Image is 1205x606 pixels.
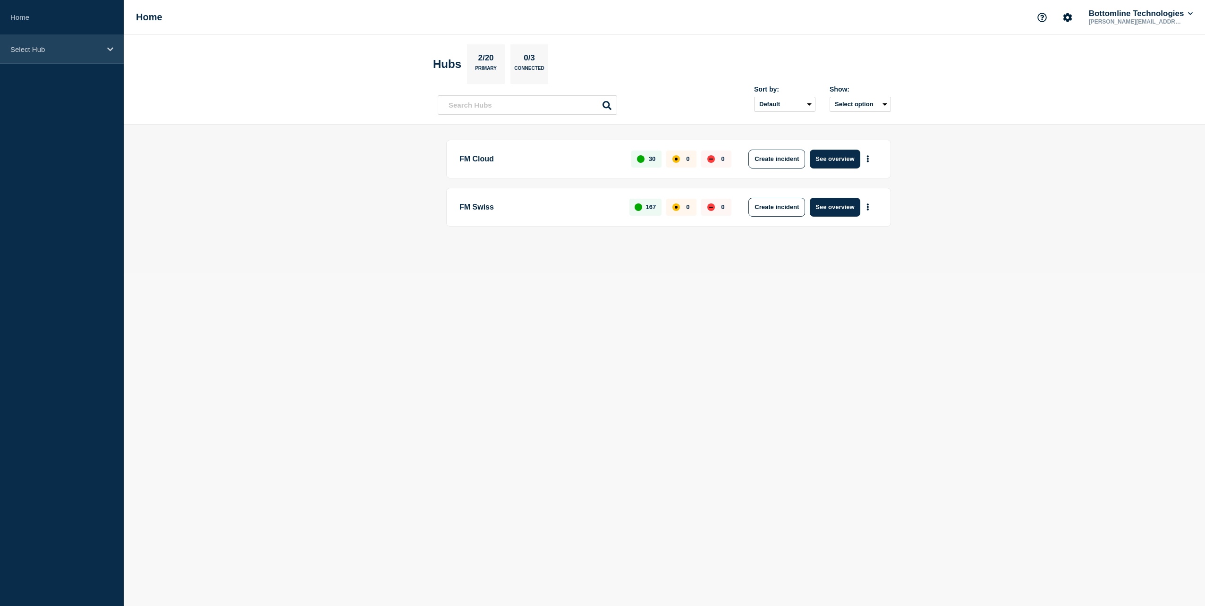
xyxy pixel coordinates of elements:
p: 0 [686,203,689,210]
div: up [637,155,645,163]
div: down [707,203,715,211]
h1: Home [136,12,162,23]
button: See overview [810,198,860,217]
h2: Hubs [433,58,461,71]
div: affected [672,155,680,163]
p: 167 [646,203,656,210]
p: [PERSON_NAME][EMAIL_ADDRESS][PERSON_NAME][DOMAIN_NAME] [1087,18,1185,25]
div: Show: [830,85,891,93]
div: affected [672,203,680,211]
select: Sort by [754,97,815,112]
p: 2/20 [475,53,497,66]
p: 0 [686,155,689,162]
button: Bottomline Technologies [1087,9,1195,18]
button: More actions [862,198,874,216]
p: 0 [721,203,724,210]
p: FM Swiss [459,198,619,217]
input: Search Hubs [438,95,617,115]
p: 30 [649,155,655,162]
div: up [635,203,642,211]
div: down [707,155,715,163]
button: More actions [862,150,874,168]
p: Primary [475,66,497,76]
p: FM Cloud [459,150,620,168]
p: 0 [721,155,724,162]
button: Support [1032,8,1052,27]
button: See overview [810,150,860,168]
div: Sort by: [754,85,815,93]
p: Connected [514,66,544,76]
button: Create incident [748,150,805,168]
button: Account settings [1058,8,1078,27]
button: Create incident [748,198,805,217]
p: 0/3 [520,53,539,66]
button: Select option [830,97,891,112]
p: Select Hub [10,45,101,53]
